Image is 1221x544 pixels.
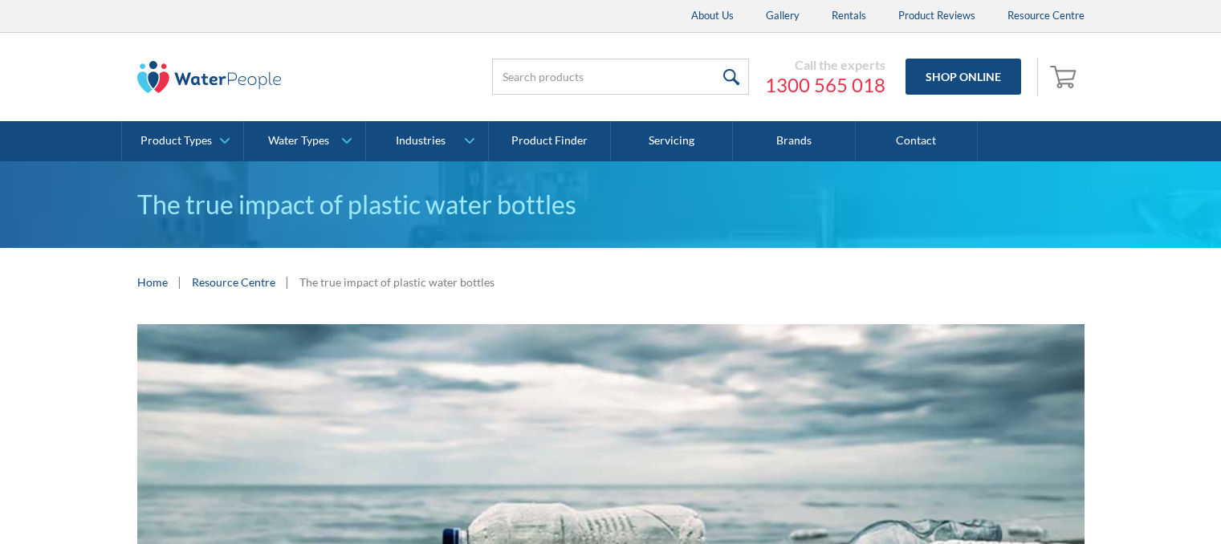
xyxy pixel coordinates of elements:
div: | [283,272,291,291]
div: Call the experts [765,57,885,73]
div: The true impact of plastic water bottles [299,274,495,290]
a: Shop Online [906,59,1021,95]
div: Water Types [268,134,329,148]
a: Home [137,274,168,290]
div: Product Types [140,134,212,148]
img: The Water People [137,61,282,93]
h1: The true impact of plastic water bottles [137,185,1085,224]
a: 1300 565 018 [765,73,885,97]
a: Open empty cart [1046,58,1085,96]
div: | [176,272,184,291]
a: Water Types [244,121,365,161]
input: Search products [492,59,749,95]
img: shopping cart [1050,63,1081,89]
a: Contact [856,121,978,161]
a: Servicing [611,121,733,161]
a: Brands [733,121,855,161]
a: Product Types [122,121,243,161]
a: Product Finder [489,121,611,161]
a: Resource Centre [192,274,275,290]
div: Industries [396,134,446,148]
a: Industries [366,121,487,161]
